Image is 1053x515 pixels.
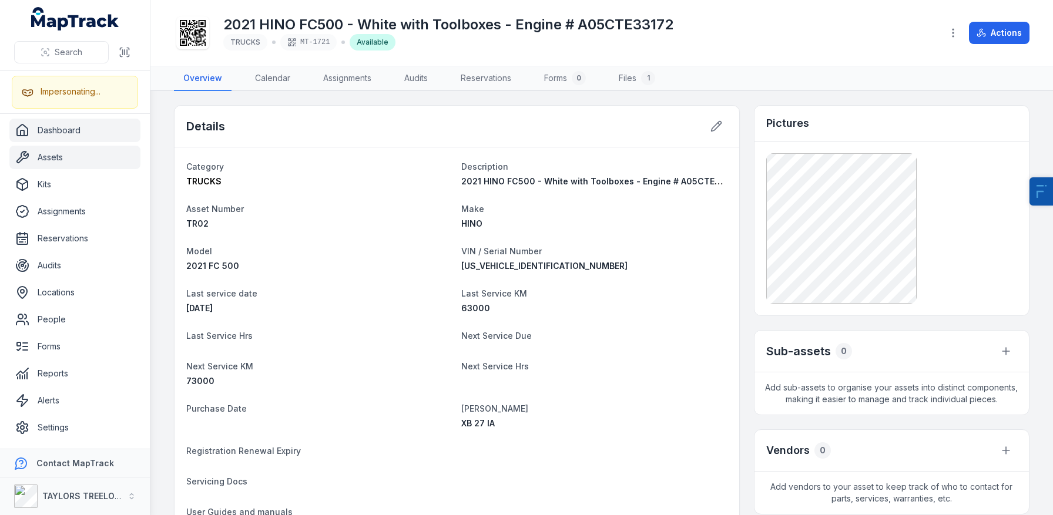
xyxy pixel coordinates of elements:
[186,161,224,171] span: Category
[186,204,244,214] span: Asset Number
[461,161,508,171] span: Description
[230,38,260,46] span: TRUCKS
[186,331,253,341] span: Last Service Hrs
[186,376,214,386] span: 73000
[9,362,140,385] a: Reports
[535,66,595,91] a: Forms0
[461,361,529,371] span: Next Service Hrs
[186,261,239,271] span: 2021 FC 500
[186,476,247,486] span: Servicing Docs
[186,403,247,413] span: Purchase Date
[223,15,673,34] h1: 2021 HINO FC500 - White with Toolboxes - Engine # A05CTE33172
[461,331,532,341] span: Next Service Due
[609,66,665,91] a: Files1
[461,261,628,271] span: [US_VEHICLE_IDENTIFICATION_NUMBER]
[9,200,140,223] a: Assignments
[754,472,1029,514] span: Add vendors to your asset to keep track of who to contact for parts, services, warranties, etc.
[461,303,490,313] span: 63000
[9,281,140,304] a: Locations
[9,119,140,142] a: Dashboard
[451,66,521,91] a: Reservations
[461,246,542,256] span: VIN / Serial Number
[174,66,232,91] a: Overview
[461,418,495,428] span: XB 27 IA
[186,288,257,298] span: Last service date
[461,204,484,214] span: Make
[969,22,1029,44] button: Actions
[461,176,739,186] span: 2021 HINO FC500 - White with Toolboxes - Engine # A05CTE33172
[9,416,140,439] a: Settings
[246,66,300,91] a: Calendar
[9,146,140,169] a: Assets
[754,372,1029,415] span: Add sub-assets to organise your assets into distinct components, making it easier to manage and t...
[766,115,809,132] h3: Pictures
[55,46,82,58] span: Search
[9,389,140,412] a: Alerts
[186,303,213,313] span: [DATE]
[186,246,212,256] span: Model
[186,176,222,186] span: TRUCKS
[9,335,140,358] a: Forms
[186,218,209,228] span: TR02
[9,173,140,196] a: Kits
[41,86,100,97] div: Impersonating...
[766,343,831,359] h2: Sub-assets
[572,71,586,85] div: 0
[836,343,852,359] div: 0
[461,403,528,413] span: [PERSON_NAME]
[9,308,140,331] a: People
[461,288,527,298] span: Last Service KM
[641,71,655,85] div: 1
[350,34,395,51] div: Available
[814,442,831,459] div: 0
[14,41,109,63] button: Search
[766,442,810,459] h3: Vendors
[9,254,140,277] a: Audits
[186,446,301,456] span: Registration Renewal Expiry
[186,118,225,134] h2: Details
[395,66,437,91] a: Audits
[31,7,119,31] a: MapTrack
[9,227,140,250] a: Reservations
[186,303,213,313] time: 06/02/2025, 1:00:00 am
[280,34,337,51] div: MT-1721
[36,458,114,468] strong: Contact MapTrack
[42,491,140,501] strong: TAYLORS TREELOPPING
[186,361,253,371] span: Next Service KM
[461,218,482,228] span: HINO
[314,66,381,91] a: Assignments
